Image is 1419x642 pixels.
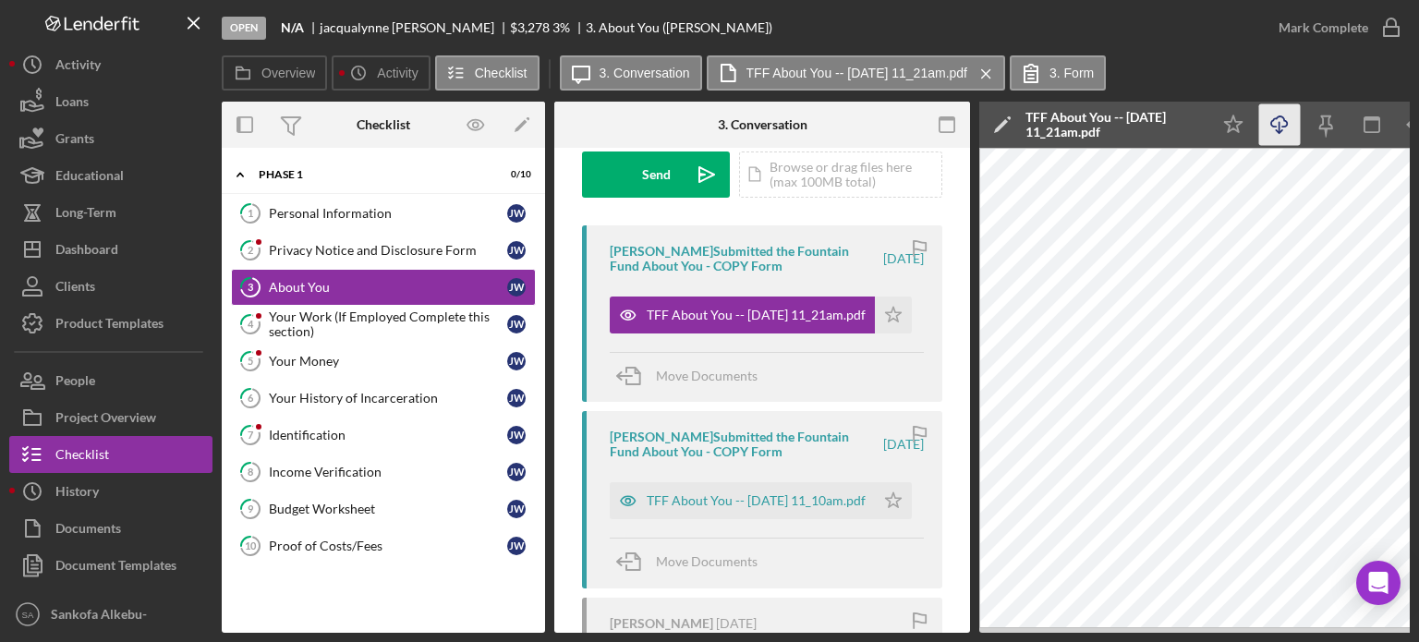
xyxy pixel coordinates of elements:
button: Move Documents [610,353,776,399]
a: 1Personal InformationjW [231,195,536,232]
div: j W [507,426,526,444]
button: 3. Conversation [560,55,702,91]
div: j W [507,241,526,260]
a: 7IdentificationjW [231,417,536,454]
button: TFF About You -- [DATE] 11_21am.pdf [610,297,912,333]
div: j W [507,463,526,481]
div: Checklist [55,436,109,478]
button: Project Overview [9,399,212,436]
div: Long-Term [55,194,116,236]
div: Open [222,17,266,40]
div: Income Verification [269,465,507,479]
button: Send [582,151,730,198]
div: Your History of Incarceration [269,391,507,406]
div: Dashboard [55,231,118,273]
div: Product Templates [55,305,164,346]
button: Mark Complete [1260,9,1410,46]
tspan: 10 [245,539,257,551]
button: History [9,473,212,510]
a: 9Budget WorksheetjW [231,491,536,527]
button: Checklist [435,55,540,91]
a: Loans [9,83,212,120]
button: SASankofa Alkebu-[GEOGRAPHIC_DATA] [9,596,212,633]
div: Privacy Notice and Disclosure Form [269,243,507,258]
label: Checklist [475,66,528,80]
a: 5Your MoneyjW [231,343,536,380]
div: Document Templates [55,547,176,588]
div: Phase 1 [259,169,485,180]
tspan: 7 [248,429,254,441]
div: Personal Information [269,206,507,221]
a: Documents [9,510,212,547]
div: History [55,473,99,515]
time: 2025-09-02 15:21 [883,251,924,266]
tspan: 4 [248,318,254,330]
time: 2025-09-02 15:10 [883,437,924,452]
a: 10Proof of Costs/FeesjW [231,527,536,564]
button: Long-Term [9,194,212,231]
a: Document Templates [9,547,212,584]
div: j W [507,352,526,370]
span: $3,278 [510,19,550,35]
div: 3. Conversation [718,117,807,132]
div: j W [507,500,526,518]
a: 8Income VerificationjW [231,454,536,491]
a: 4Your Work (If Employed Complete this section)jW [231,306,536,343]
button: TFF About You -- [DATE] 11_21am.pdf [707,55,1005,91]
tspan: 1 [248,207,253,219]
button: Activity [9,46,212,83]
div: Your Money [269,354,507,369]
button: People [9,362,212,399]
button: Educational [9,157,212,194]
button: Move Documents [610,539,776,585]
div: Grants [55,120,94,162]
div: Your Work (If Employed Complete this section) [269,309,507,339]
tspan: 2 [248,244,253,256]
button: Overview [222,55,327,91]
div: 0 / 10 [498,169,531,180]
span: Move Documents [656,553,758,569]
div: Identification [269,428,507,442]
div: j W [507,389,526,407]
tspan: 8 [248,466,253,478]
div: Open Intercom Messenger [1356,561,1401,605]
div: People [55,362,95,404]
label: Activity [377,66,418,80]
button: Clients [9,268,212,305]
div: Budget Worksheet [269,502,507,516]
button: TFF About You -- [DATE] 11_10am.pdf [610,482,912,519]
div: [PERSON_NAME] Submitted the Fountain Fund About You - COPY Form [610,430,880,459]
b: N/A [281,20,304,35]
button: Grants [9,120,212,157]
label: 3. Form [1049,66,1094,80]
div: TFF About You -- [DATE] 11_21am.pdf [647,308,866,322]
div: j W [507,537,526,555]
button: Product Templates [9,305,212,342]
tspan: 9 [248,503,254,515]
div: Activity [55,46,101,88]
div: Checklist [357,117,410,132]
div: TFF About You -- [DATE] 11_10am.pdf [647,493,866,508]
div: [PERSON_NAME] Submitted the Fountain Fund About You - COPY Form [610,244,880,273]
button: Dashboard [9,231,212,268]
span: Move Documents [656,368,758,383]
div: jacqualynne [PERSON_NAME] [320,20,510,35]
div: Documents [55,510,121,551]
div: TFF About You -- [DATE] 11_21am.pdf [1025,110,1201,139]
a: 6Your History of IncarcerationjW [231,380,536,417]
div: Clients [55,268,95,309]
div: Project Overview [55,399,156,441]
div: j W [507,278,526,297]
div: [PERSON_NAME] [610,616,713,631]
button: Activity [332,55,430,91]
a: 3About YoujW [231,269,536,306]
tspan: 6 [248,392,254,404]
